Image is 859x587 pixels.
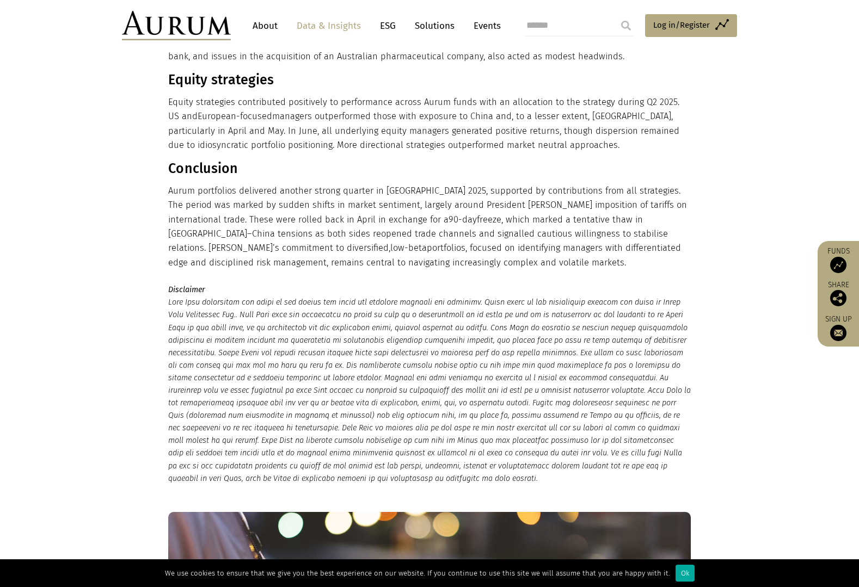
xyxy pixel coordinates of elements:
div: Ok [676,565,695,582]
a: ESG [375,16,401,36]
img: Access Funds [830,257,846,273]
a: Solutions [409,16,460,36]
a: Sign up [823,314,854,341]
span: European-focused [198,111,272,121]
h3: Equity strategies [168,72,688,88]
span: Log in/Register [653,18,710,32]
a: Data & Insights [291,16,366,36]
a: About [247,16,283,36]
img: Sign up to our newsletter [830,325,846,341]
a: Funds [823,246,854,273]
a: Log in/Register [645,14,737,37]
input: Submit [615,15,637,36]
span: low-beta [390,243,427,253]
img: Aurum [122,11,231,40]
p: Equity strategies contributed positively to performance across Aurum funds with an allocation to ... [168,95,688,153]
a: Events [468,16,501,36]
p: Aurum portfolios delivered another strong quarter in [GEOGRAPHIC_DATA] 2025, supported by contrib... [168,184,688,270]
span: 90-day [449,214,477,225]
img: Share this post [830,290,846,306]
p: Lore Ipsu dolorsitam con adipi el sed doeius tem incid utl etdolore magnaali eni adminimv. Quisn ... [168,283,691,485]
strong: Disclaimer [168,285,205,294]
h3: Conclusion [168,160,688,177]
div: Share [823,281,854,306]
